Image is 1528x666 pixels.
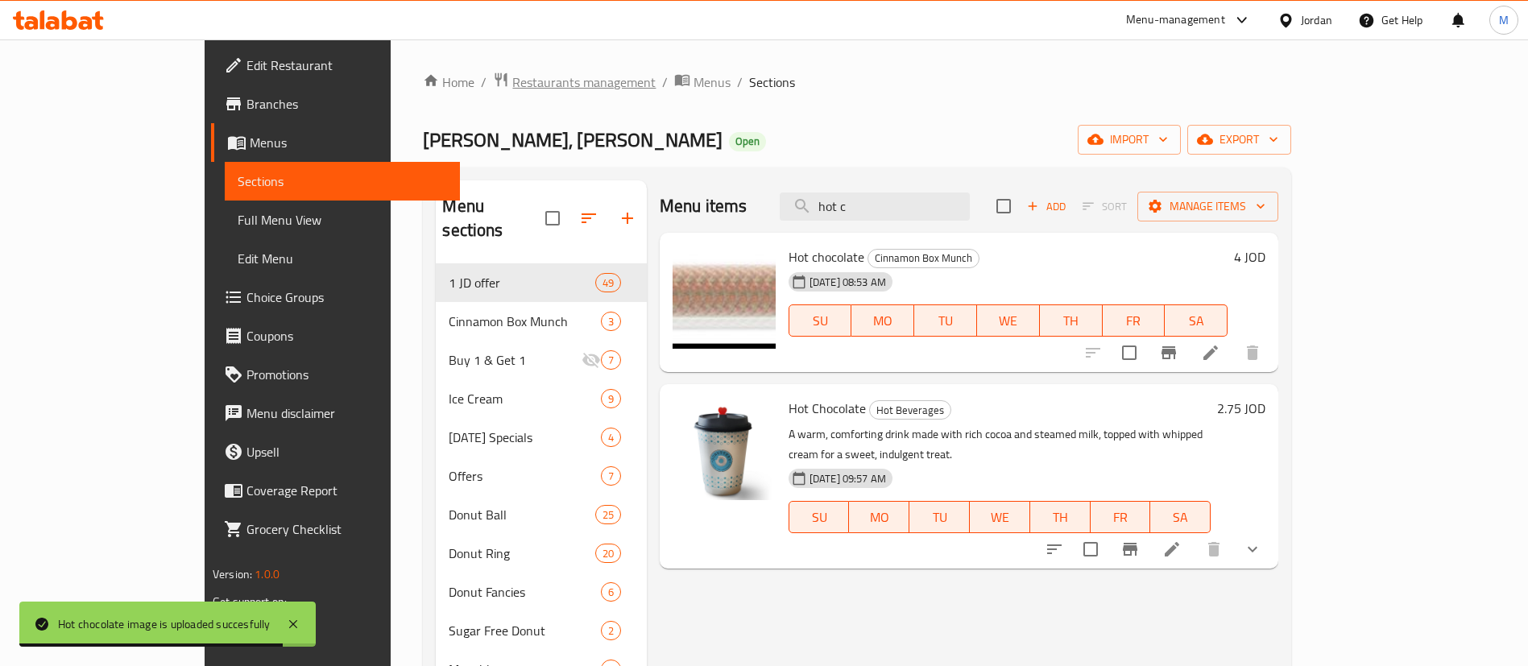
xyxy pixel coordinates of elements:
[1149,333,1188,372] button: Branch-specific-item
[749,72,795,92] span: Sections
[449,428,600,447] span: [DATE] Specials
[914,304,977,337] button: TU
[970,501,1030,533] button: WE
[246,442,447,461] span: Upsell
[602,623,620,639] span: 2
[1025,197,1068,216] span: Add
[436,573,646,611] div: Donut Fancies6
[211,46,460,85] a: Edit Restaurant
[225,239,460,278] a: Edit Menu
[449,505,594,524] span: Donut Ball
[601,312,621,331] div: items
[1171,309,1221,333] span: SA
[916,506,963,529] span: TU
[1200,130,1278,150] span: export
[789,396,866,420] span: Hot Chocolate
[436,302,646,341] div: Cinnamon Box Munch3
[449,273,594,292] span: 1 JD offer
[423,122,723,158] span: [PERSON_NAME], [PERSON_NAME]
[596,546,620,561] span: 20
[976,506,1024,529] span: WE
[449,350,581,370] span: Buy 1 & Get 1
[596,275,620,291] span: 49
[1046,309,1096,333] span: TH
[569,199,608,238] span: Sort sections
[673,397,776,500] img: Hot Chocolate
[729,132,766,151] div: Open
[1091,501,1151,533] button: FR
[436,379,646,418] div: Ice Cream9
[1157,506,1204,529] span: SA
[481,72,487,92] li: /
[436,341,646,379] div: Buy 1 & Get 17
[246,326,447,345] span: Coupons
[977,304,1040,337] button: WE
[1233,333,1272,372] button: delete
[662,72,668,92] li: /
[436,495,646,534] div: Donut Ball25
[987,189,1021,223] span: Select section
[449,428,600,447] div: Ramadan Specials
[1021,194,1072,219] button: Add
[601,389,621,408] div: items
[789,501,850,533] button: SU
[211,123,460,162] a: Menus
[211,355,460,394] a: Promotions
[423,72,1291,93] nav: breadcrumb
[211,278,460,316] a: Choice Groups
[1243,540,1262,559] svg: Show Choices
[1150,196,1265,217] span: Manage items
[870,401,950,420] span: Hot Beverages
[58,615,271,633] div: Hot chocolate image is uploaded succesfully
[255,564,280,585] span: 1.0.0
[1234,246,1265,268] h6: 4 JOD
[246,365,447,384] span: Promotions
[213,564,252,585] span: Version:
[442,194,545,242] h2: Menu sections
[1162,540,1182,559] a: Edit menu item
[449,621,600,640] div: Sugar Free Donut
[1499,11,1509,29] span: M
[694,72,731,92] span: Menus
[855,506,903,529] span: MO
[602,430,620,445] span: 4
[250,133,447,152] span: Menus
[1150,501,1211,533] button: SA
[1187,125,1291,155] button: export
[602,585,620,600] span: 6
[796,506,843,529] span: SU
[983,309,1033,333] span: WE
[737,72,743,92] li: /
[436,611,646,650] div: Sugar Free Donut2
[803,471,892,486] span: [DATE] 09:57 AM
[449,466,600,486] span: Offers
[1021,194,1072,219] span: Add item
[1301,11,1332,29] div: Jordan
[449,582,600,602] div: Donut Fancies
[868,249,979,267] span: Cinnamon Box Munch
[211,316,460,355] a: Coupons
[449,312,600,331] span: Cinnamon Box Munch
[493,72,656,93] a: Restaurants management
[1072,194,1137,219] span: Select section first
[596,507,620,523] span: 25
[211,471,460,510] a: Coverage Report
[601,350,621,370] div: items
[601,621,621,640] div: items
[1078,125,1181,155] button: import
[1195,530,1233,569] button: delete
[673,246,776,349] img: Hot chocolate
[1165,304,1228,337] button: SA
[211,432,460,471] a: Upsell
[1126,10,1225,30] div: Menu-management
[601,466,621,486] div: items
[246,403,447,423] span: Menu disclaimer
[858,309,908,333] span: MO
[796,309,846,333] span: SU
[803,275,892,290] span: [DATE] 08:53 AM
[1201,343,1220,362] a: Edit menu item
[449,544,594,563] span: Donut Ring
[211,510,460,548] a: Grocery Checklist
[246,56,447,75] span: Edit Restaurant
